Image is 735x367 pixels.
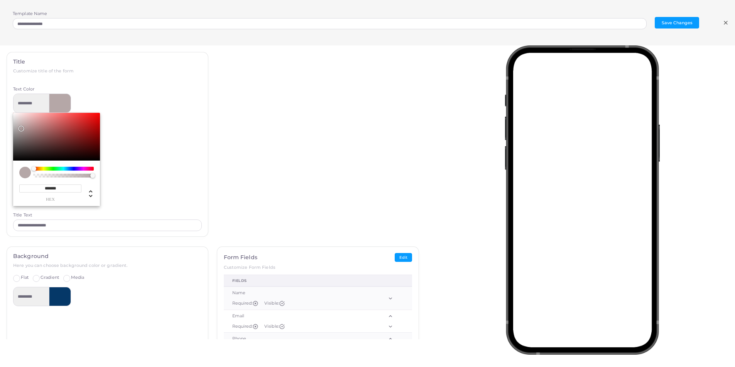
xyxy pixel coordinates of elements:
label: Text Color [13,86,34,92]
button: Save Changes [655,17,699,28]
span: Gradient [41,275,59,280]
h4: Form Fields [224,254,257,261]
h4: Title [13,59,202,65]
div: Change another color definition [81,184,94,201]
h4: Background [13,253,202,260]
div: Name [232,290,361,296]
span: Flat [21,275,29,280]
label: Title Text [13,212,32,218]
h6: Here you can choose background color or gradient. [13,263,202,268]
span: Required: [232,300,258,306]
div: Phone [232,336,361,342]
span: hex [19,197,81,201]
span: Required: [232,323,258,329]
button: Edit [395,253,412,262]
label: Template Name [13,11,47,17]
th: Order [369,275,412,287]
h6: Customize Form Fields [224,265,412,270]
div: current color is #B5A7A7 [19,167,31,178]
div: fields [232,278,361,283]
span: Media [71,275,84,280]
h6: Customize title of the form [13,69,202,74]
span: Visible: [264,300,285,306]
span: Visible: [264,323,285,329]
div: Chrome color picker [13,113,100,206]
div: Email [232,313,361,319]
